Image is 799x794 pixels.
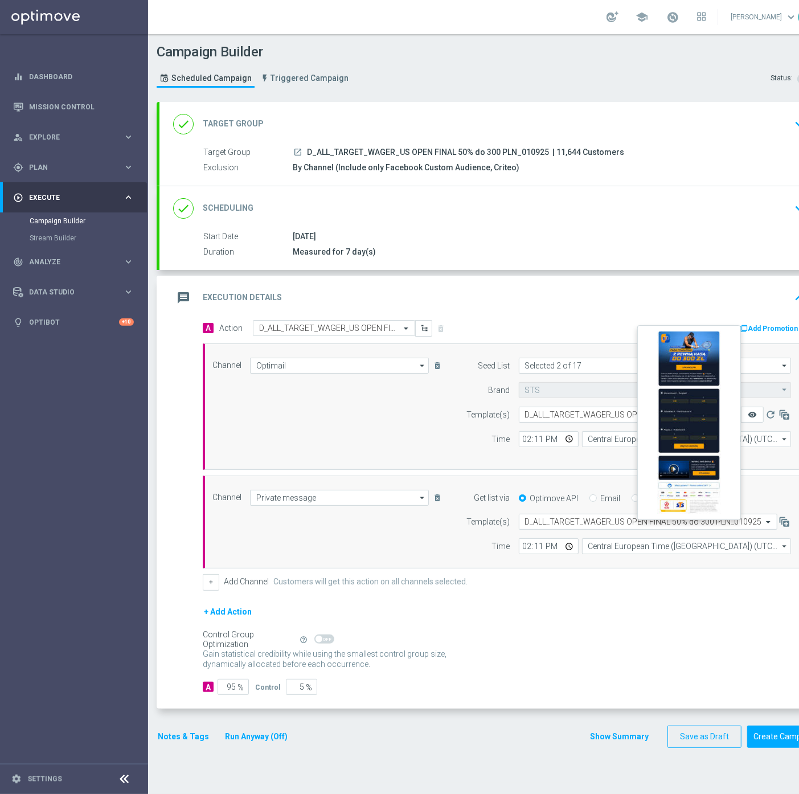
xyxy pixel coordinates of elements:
[203,148,293,158] label: Target Group
[237,683,244,693] span: %
[27,776,62,783] a: Settings
[173,198,194,219] i: done
[13,317,23,328] i: lightbulb
[13,162,123,173] div: Plan
[293,148,302,157] i: launch
[119,318,134,326] div: +10
[13,133,134,142] button: person_search Explore keyboard_arrow_right
[123,132,134,142] i: keyboard_arrow_right
[582,431,791,447] input: Select time zone
[255,682,280,692] div: Control
[257,69,351,88] a: Triggered Campaign
[30,212,147,230] div: Campaign Builder
[13,72,23,82] i: equalizer
[601,493,621,504] label: Email
[13,193,23,203] i: play_circle_outline
[779,358,790,373] i: arrow_drop_down
[29,134,123,141] span: Explore
[13,193,123,203] div: Execute
[519,407,741,423] ng-select: D_ALL_TARGET_WAGER_US OPEN FINAL 50% do 300 PLN_010925
[519,514,777,530] ng-select: D_ALL_TARGET_WAGER_US OPEN FINAL 50% do 300 PLN_010925
[433,361,442,370] i: delete_forever
[13,132,23,142] i: person_search
[298,633,314,646] button: help_outline
[489,386,510,395] label: Brand
[492,542,510,551] label: Time
[203,630,298,649] div: Control Group Optimization
[123,162,134,173] i: keyboard_arrow_right
[492,435,510,444] label: Time
[779,383,790,397] i: arrow_drop_down
[779,539,790,554] i: arrow_drop_down
[212,493,241,502] label: Channel
[582,538,791,554] input: Select time zone
[13,62,134,92] div: Dashboard
[173,288,194,308] i: message
[219,324,243,333] label: Action
[306,683,312,693] span: %
[157,69,255,88] a: Scheduled Campaign
[13,288,134,297] button: Data Studio keyboard_arrow_right
[13,257,134,267] button: track_changes Analyze keyboard_arrow_right
[29,194,123,201] span: Execute
[203,292,282,303] h2: Execution Details
[433,493,442,502] i: delete_forever
[467,517,510,527] label: Template(s)
[30,234,118,243] a: Stream Builder
[212,361,241,370] label: Channel
[157,730,210,744] button: Notes & Tags
[300,636,308,644] i: help_outline
[203,203,253,214] h2: Scheduling
[271,73,349,83] span: Triggered Campaign
[13,72,134,81] button: equalizer Dashboard
[432,491,443,505] button: delete_forever
[644,331,735,514] img: 20191.jpeg
[478,361,510,371] label: Seed List
[667,726,741,748] button: Save as Draft
[29,164,123,171] span: Plan
[519,358,791,374] input: Brand design, Reactivation
[13,163,134,172] button: gps_fixed Plan keyboard_arrow_right
[29,62,134,92] a: Dashboard
[203,232,293,242] label: Start Date
[250,358,429,374] input: Select channel
[13,257,23,267] i: track_changes
[765,409,776,420] i: refresh
[13,307,134,337] div: Optibot
[771,73,793,84] div: Status:
[29,259,123,265] span: Analyze
[552,148,624,158] span: | 11,644 Customers
[123,256,134,267] i: keyboard_arrow_right
[417,358,428,373] i: arrow_drop_down
[474,493,510,503] label: Get list via
[30,216,118,226] a: Campaign Builder
[13,318,134,327] button: lightbulb Optibot +10
[171,73,252,83] span: Scheduled Campaign
[30,230,147,247] div: Stream Builder
[224,730,289,744] button: Run Anyway (Off)
[11,774,22,784] i: settings
[123,192,134,203] i: keyboard_arrow_right
[748,410,757,419] i: remove_red_eye
[29,307,119,337] a: Optibot
[203,323,214,333] span: A
[785,11,797,23] span: keyboard_arrow_down
[741,407,764,423] button: remove_red_eye
[530,493,579,504] label: Optimove API
[203,247,293,257] label: Duration
[224,577,269,587] label: Add Channel
[123,287,134,297] i: keyboard_arrow_right
[764,407,777,423] button: refresh
[29,289,123,296] span: Data Studio
[29,92,134,122] a: Mission Control
[730,9,798,26] a: [PERSON_NAME]keyboard_arrow_down
[203,118,264,129] h2: Target Group
[779,432,790,447] i: arrow_drop_down
[13,103,134,112] div: Mission Control
[13,132,123,142] div: Explore
[203,163,293,173] label: Exclusion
